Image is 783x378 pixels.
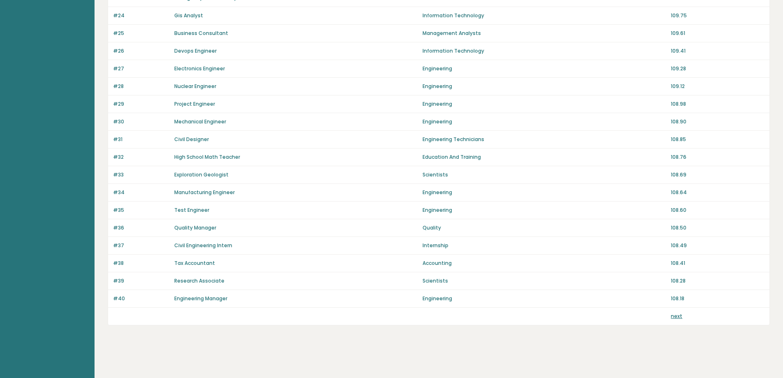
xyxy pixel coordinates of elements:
[423,224,666,232] p: Quality
[174,30,228,37] a: Business Consultant
[671,118,765,125] p: 108.90
[113,242,169,249] p: #37
[113,65,169,72] p: #27
[174,47,217,54] a: Devops Engineer
[174,83,216,90] a: Nuclear Engineer
[174,153,240,160] a: High School Math Teacher
[174,100,215,107] a: Project Engineer
[671,189,765,196] p: 108.64
[671,136,765,143] p: 108.85
[113,118,169,125] p: #30
[113,277,169,285] p: #39
[423,153,666,161] p: Education And Training
[174,136,209,143] a: Civil Designer
[113,260,169,267] p: #38
[113,47,169,55] p: #26
[174,206,209,213] a: Test Engineer
[671,171,765,179] p: 108.69
[671,313,682,320] a: next
[113,136,169,143] p: #31
[423,206,666,214] p: Engineering
[423,171,666,179] p: Scientists
[423,47,666,55] p: Information Technology
[113,30,169,37] p: #25
[671,260,765,267] p: 108.41
[423,260,666,267] p: Accounting
[174,277,224,284] a: Research Associate
[113,153,169,161] p: #32
[174,118,226,125] a: Mechanical Engineer
[423,100,666,108] p: Engineering
[671,242,765,249] p: 108.49
[671,83,765,90] p: 109.12
[671,295,765,302] p: 108.18
[174,295,227,302] a: Engineering Manager
[671,224,765,232] p: 108.50
[174,189,235,196] a: Manufacturing Engineer
[671,153,765,161] p: 108.76
[113,83,169,90] p: #28
[423,118,666,125] p: Engineering
[423,295,666,302] p: Engineering
[174,12,203,19] a: Gis Analyst
[113,12,169,19] p: #24
[174,171,229,178] a: Exploration Geologist
[113,224,169,232] p: #36
[174,260,215,267] a: Tax Accountant
[423,189,666,196] p: Engineering
[671,277,765,285] p: 108.28
[113,189,169,196] p: #34
[174,224,216,231] a: Quality Manager
[113,295,169,302] p: #40
[113,206,169,214] p: #35
[113,100,169,108] p: #29
[671,47,765,55] p: 109.41
[671,12,765,19] p: 109.75
[423,12,666,19] p: Information Technology
[423,277,666,285] p: Scientists
[423,83,666,90] p: Engineering
[174,242,232,249] a: Civil Engineering Intern
[671,65,765,72] p: 109.28
[174,65,225,72] a: Electronics Engineer
[671,100,765,108] p: 108.98
[671,206,765,214] p: 108.60
[423,30,666,37] p: Management Analysts
[113,171,169,179] p: #33
[423,136,666,143] p: Engineering Technicians
[423,242,666,249] p: Internship
[671,30,765,37] p: 109.61
[423,65,666,72] p: Engineering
